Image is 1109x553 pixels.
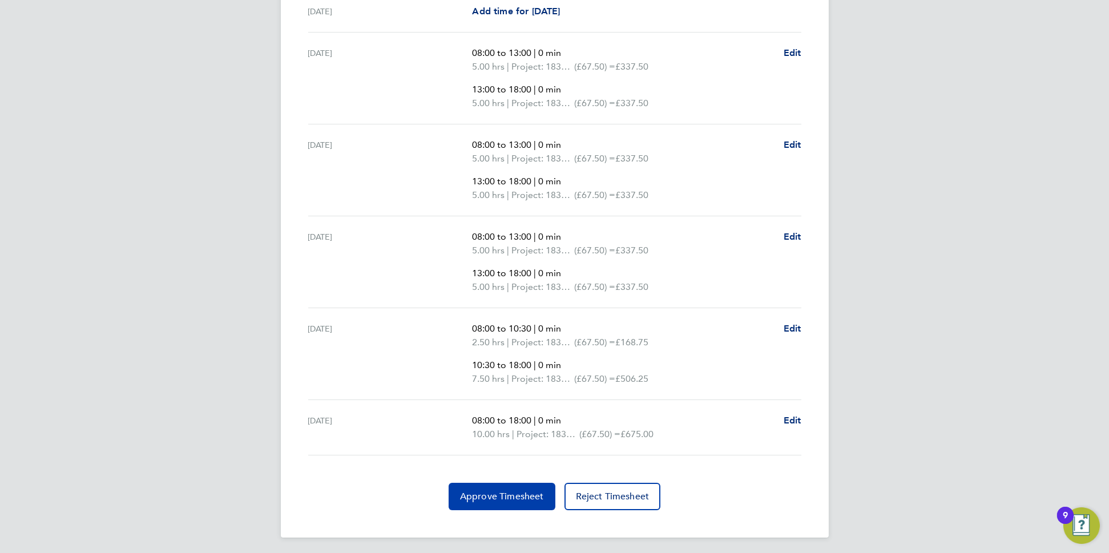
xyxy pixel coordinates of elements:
a: Edit [784,138,801,152]
span: | [507,245,509,256]
span: (£67.50) = [574,245,615,256]
span: Project: 183751 - 301A - North West Track Development works [511,280,574,294]
span: | [534,139,536,150]
span: | [534,47,536,58]
span: 13:00 to 18:00 [472,176,531,187]
span: 5.00 hrs [472,189,505,200]
span: £337.50 [615,61,648,72]
span: | [534,415,536,426]
span: £675.00 [620,429,654,439]
span: (£67.50) = [574,61,615,72]
span: Project: 183711 - 301A - WCMLS Track Development Works [517,427,579,441]
span: Project: 183751 - 301A - North West Track Development works [511,96,574,110]
span: | [534,360,536,370]
span: 0 min [538,360,561,370]
span: Reject Timesheet [576,491,650,502]
span: | [534,268,536,278]
span: £337.50 [615,189,648,200]
span: 0 min [538,176,561,187]
div: [DATE] [308,46,473,110]
span: 5.00 hrs [472,245,505,256]
button: Approve Timesheet [449,483,555,510]
span: Project: 183751 - 301A - North West Track Development works [511,188,574,202]
div: [DATE] [308,230,473,294]
span: 0 min [538,268,561,278]
a: Edit [784,414,801,427]
span: 08:00 to 10:30 [472,323,531,334]
span: 08:00 to 13:00 [472,231,531,242]
span: Project: 183711 - 301A - WCMLS Track Development Works [511,60,574,74]
span: Edit [784,47,801,58]
span: 13:00 to 18:00 [472,268,531,278]
span: 0 min [538,323,561,334]
span: 2.50 hrs [472,337,505,348]
span: £337.50 [615,281,648,292]
span: Edit [784,323,801,334]
span: 5.00 hrs [472,61,505,72]
a: Edit [784,322,801,336]
span: 0 min [538,84,561,95]
span: 08:00 to 13:00 [472,139,531,150]
span: | [507,337,509,348]
div: 9 [1063,515,1068,530]
span: 0 min [538,415,561,426]
span: | [507,373,509,384]
a: Edit [784,230,801,244]
span: | [507,61,509,72]
span: £168.75 [615,337,648,348]
span: 5.00 hrs [472,98,505,108]
span: (£67.50) = [574,281,615,292]
a: Add time for [DATE] [472,5,560,18]
span: | [534,323,536,334]
span: 5.00 hrs [472,281,505,292]
div: [DATE] [308,322,473,386]
span: (£67.50) = [574,189,615,200]
button: Open Resource Center, 9 new notifications [1063,507,1100,544]
a: Edit [784,46,801,60]
span: 5.00 hrs [472,153,505,164]
span: (£67.50) = [574,373,615,384]
span: (£67.50) = [579,429,620,439]
span: 13:00 to 18:00 [472,84,531,95]
span: £506.25 [615,373,648,384]
span: Project: 183711 - 301A - WCMLS Track Development Works [511,152,574,166]
span: Edit [784,231,801,242]
span: 10:30 to 18:00 [472,360,531,370]
span: (£67.50) = [574,337,615,348]
span: (£67.50) = [574,98,615,108]
span: | [507,153,509,164]
div: [DATE] [308,5,473,18]
span: | [534,231,536,242]
div: [DATE] [308,138,473,202]
span: | [534,176,536,187]
span: Add time for [DATE] [472,6,560,17]
button: Reject Timesheet [564,483,661,510]
span: Project: 183711 - 301A - WCMLS Track Development Works [511,244,574,257]
span: | [507,189,509,200]
span: Project: 183751 - 301A - North West Track Development works [511,336,574,349]
span: (£67.50) = [574,153,615,164]
span: 7.50 hrs [472,373,505,384]
div: [DATE] [308,414,473,441]
span: Approve Timesheet [460,491,544,502]
span: £337.50 [615,153,648,164]
span: 0 min [538,139,561,150]
span: 10.00 hrs [472,429,510,439]
span: | [507,281,509,292]
span: Project: 183711 - 301A - WCMLS Track Development Works [511,372,574,386]
span: | [534,84,536,95]
span: Edit [784,139,801,150]
span: 08:00 to 13:00 [472,47,531,58]
span: £337.50 [615,245,648,256]
span: | [512,429,514,439]
span: 0 min [538,231,561,242]
span: | [507,98,509,108]
span: 0 min [538,47,561,58]
span: 08:00 to 18:00 [472,415,531,426]
span: Edit [784,415,801,426]
span: £337.50 [615,98,648,108]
